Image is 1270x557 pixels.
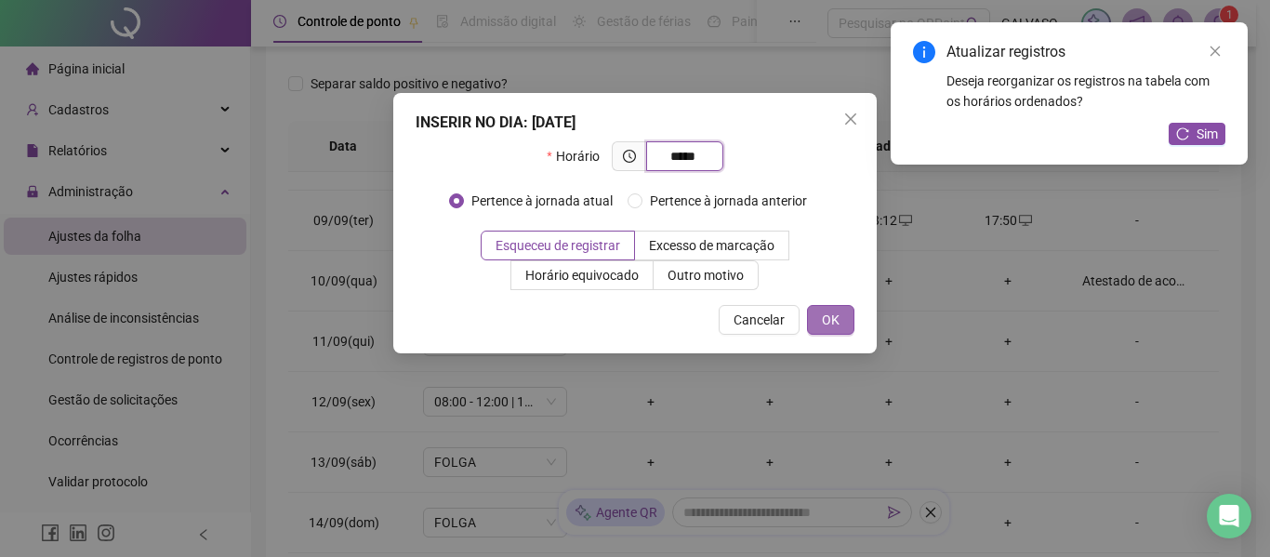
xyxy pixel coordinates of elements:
[416,112,854,134] div: INSERIR NO DIA : [DATE]
[623,150,636,163] span: clock-circle
[1207,494,1251,538] div: Open Intercom Messenger
[547,141,611,171] label: Horário
[525,268,639,283] span: Horário equivocado
[836,104,866,134] button: Close
[946,71,1225,112] div: Deseja reorganizar os registros na tabela com os horários ordenados?
[946,41,1225,63] div: Atualizar registros
[719,305,800,335] button: Cancelar
[807,305,854,335] button: OK
[668,268,744,283] span: Outro motivo
[1209,45,1222,58] span: close
[843,112,858,126] span: close
[1205,41,1225,61] a: Close
[822,310,840,330] span: OK
[734,310,785,330] span: Cancelar
[642,191,814,211] span: Pertence à jornada anterior
[464,191,620,211] span: Pertence à jornada atual
[496,238,620,253] span: Esqueceu de registrar
[1169,123,1225,145] button: Sim
[1176,127,1189,140] span: reload
[649,238,774,253] span: Excesso de marcação
[913,41,935,63] span: info-circle
[1197,124,1218,144] span: Sim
